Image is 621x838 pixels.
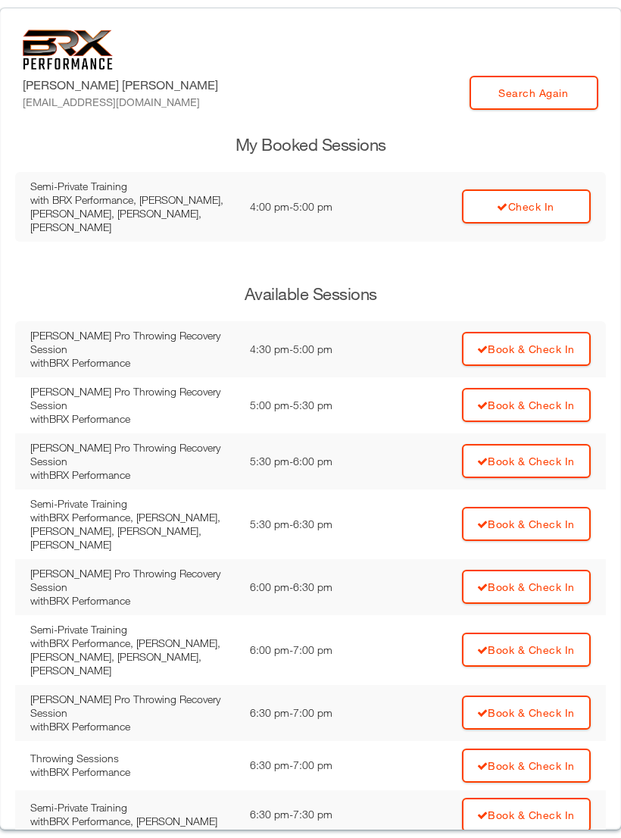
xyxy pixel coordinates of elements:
[462,388,591,422] a: Book & Check In
[462,189,591,224] a: Check In
[30,801,235,815] div: Semi-Private Training
[242,321,385,377] td: 4:30 pm - 5:00 pm
[242,559,385,615] td: 6:00 pm - 6:30 pm
[30,752,235,765] div: Throwing Sessions
[242,741,385,790] td: 6:30 pm - 7:00 pm
[15,283,606,306] h3: Available Sessions
[462,444,591,478] a: Book & Check In
[462,507,591,541] a: Book & Check In
[242,377,385,433] td: 5:00 pm - 5:30 pm
[30,468,235,482] div: with BRX Performance
[23,30,113,70] img: 6f7da32581c89ca25d665dc3aae533e4f14fe3ef_original.svg
[462,633,591,667] a: Book & Check In
[242,615,385,685] td: 6:00 pm - 7:00 pm
[30,636,235,677] div: with BRX Performance, [PERSON_NAME], [PERSON_NAME], [PERSON_NAME], [PERSON_NAME]
[462,570,591,604] a: Book & Check In
[462,798,591,832] a: Book & Check In
[30,594,235,608] div: with BRX Performance
[30,511,235,552] div: with BRX Performance, [PERSON_NAME], [PERSON_NAME], [PERSON_NAME], [PERSON_NAME]
[30,623,235,636] div: Semi-Private Training
[30,412,235,426] div: with BRX Performance
[30,567,235,594] div: [PERSON_NAME] Pro Throwing Recovery Session
[23,94,218,110] div: [EMAIL_ADDRESS][DOMAIN_NAME]
[242,685,385,741] td: 6:30 pm - 7:00 pm
[242,172,385,242] td: 4:00 pm - 5:00 pm
[462,749,591,783] a: Book & Check In
[462,696,591,730] a: Book & Check In
[30,815,235,828] div: with BRX Performance, [PERSON_NAME]
[462,332,591,366] a: Book & Check In
[30,385,235,412] div: [PERSON_NAME] Pro Throwing Recovery Session
[15,133,606,157] h3: My Booked Sessions
[30,720,235,733] div: with BRX Performance
[23,76,218,110] label: [PERSON_NAME] [PERSON_NAME]
[30,497,235,511] div: Semi-Private Training
[30,193,235,234] div: with BRX Performance, [PERSON_NAME], [PERSON_NAME], [PERSON_NAME], [PERSON_NAME]
[30,441,235,468] div: [PERSON_NAME] Pro Throwing Recovery Session
[30,765,235,779] div: with BRX Performance
[30,693,235,720] div: [PERSON_NAME] Pro Throwing Recovery Session
[470,76,598,110] a: Search Again
[242,489,385,559] td: 5:30 pm - 6:30 pm
[30,356,235,370] div: with BRX Performance
[30,180,235,193] div: Semi-Private Training
[242,433,385,489] td: 5:30 pm - 6:00 pm
[30,329,235,356] div: [PERSON_NAME] Pro Throwing Recovery Session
